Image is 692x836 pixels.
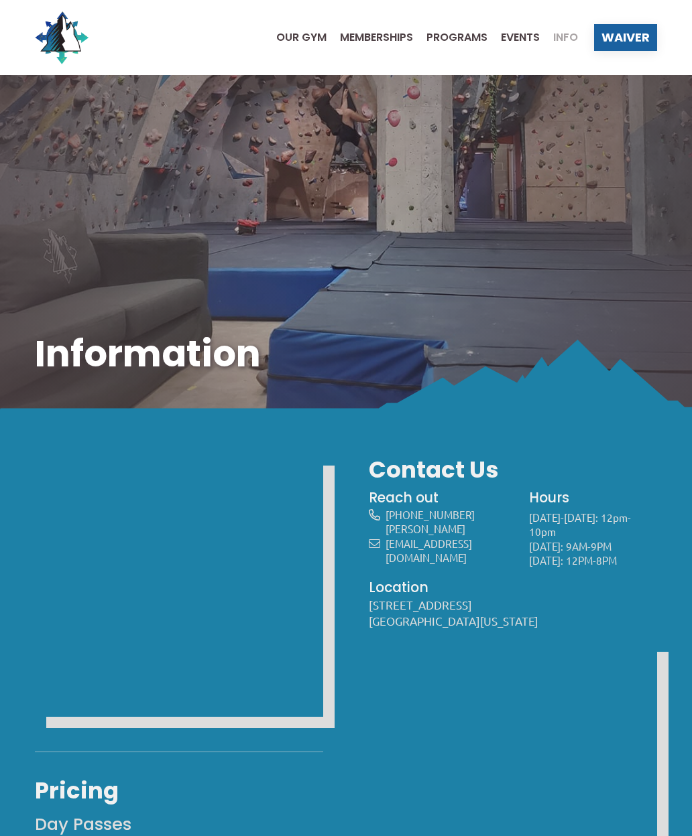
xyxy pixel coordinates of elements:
a: Waiver [594,24,657,51]
a: [STREET_ADDRESS][GEOGRAPHIC_DATA][US_STATE] [369,598,538,628]
span: Info [553,32,578,43]
a: Our Gym [263,32,327,43]
span: Waiver [601,31,650,44]
a: Memberships [327,32,413,43]
a: [PERSON_NAME][EMAIL_ADDRESS][DOMAIN_NAME] [386,522,472,564]
h4: Hours [529,488,658,508]
img: North Wall Logo [35,11,89,64]
a: Info [540,32,578,43]
a: Programs [413,32,487,43]
a: [PHONE_NUMBER] [386,508,475,521]
span: Memberships [340,32,413,43]
span: Programs [426,32,487,43]
h3: Pricing [35,775,323,807]
h4: Location [369,578,657,598]
p: [DATE]-[DATE]: 12pm-10pm [DATE]: 9AM-9PM [DATE]: 12PM-8PM [529,510,658,568]
span: Events [501,32,540,43]
span: Our Gym [276,32,327,43]
h3: Contact Us [369,454,657,486]
a: Events [487,32,540,43]
h1: Information [35,328,658,379]
h4: Reach out [369,488,508,508]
